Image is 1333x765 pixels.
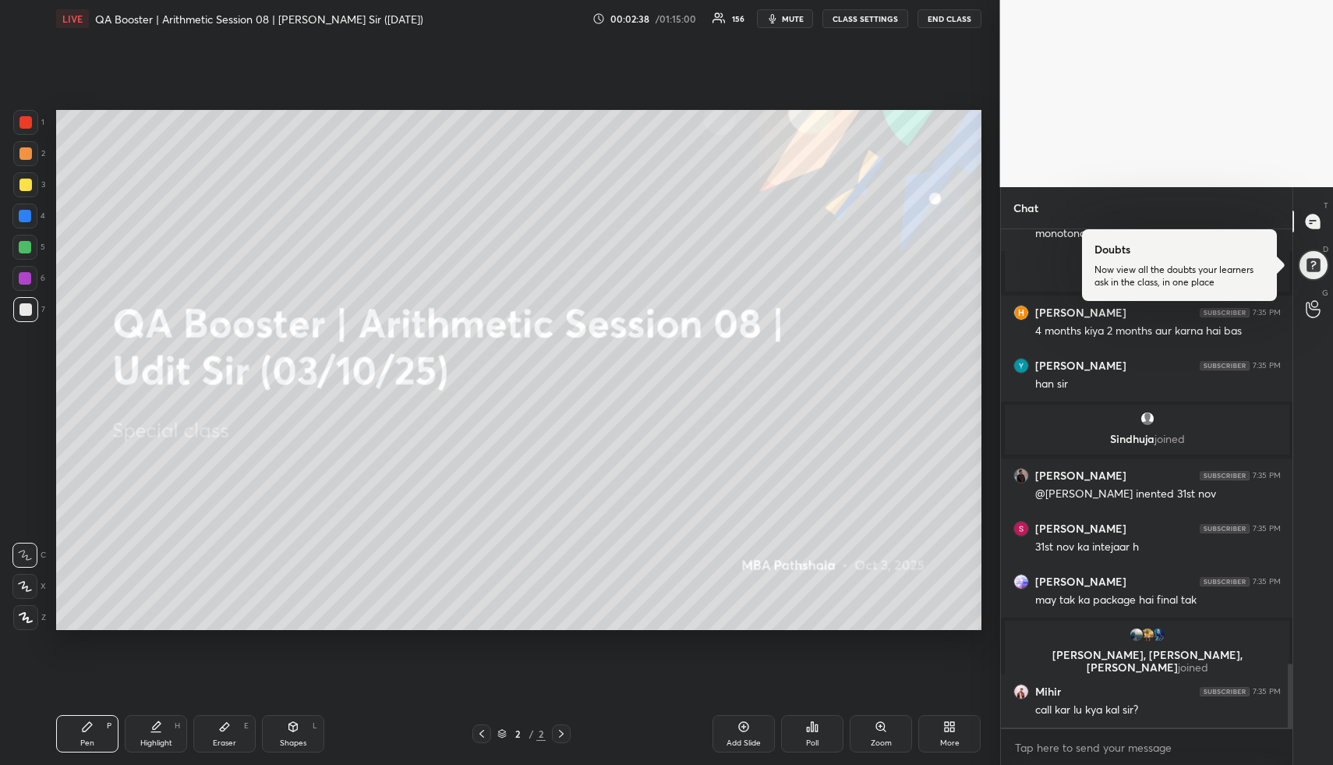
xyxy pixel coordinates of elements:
div: 3 [13,172,45,197]
img: 4P8fHbbgJtejmAAAAAElFTkSuQmCC [1200,524,1250,533]
h6: [PERSON_NAME] [1035,359,1126,373]
h6: [PERSON_NAME] [1035,306,1126,320]
p: G [1322,287,1328,299]
h6: [PERSON_NAME] [1035,575,1126,589]
div: grid [1001,229,1293,728]
div: Zoom [871,739,892,747]
div: Eraser [213,739,236,747]
div: C [12,543,46,568]
div: / [529,729,533,738]
button: mute [757,9,813,28]
div: 31st nov ka intejaar h [1035,540,1281,555]
h6: [PERSON_NAME] [1035,522,1126,536]
div: E [244,722,249,730]
div: Shapes [280,739,306,747]
img: 4P8fHbbgJtejmAAAAAElFTkSuQmCC [1200,361,1250,370]
div: 7:35 PM [1253,471,1281,480]
div: call kar lu kya kal sir? [1035,703,1281,718]
p: Chat [1001,187,1051,228]
div: 2 [510,729,525,738]
img: thumbnail.jpg [1128,627,1144,643]
span: mute [782,13,804,24]
img: 4P8fHbbgJtejmAAAAAElFTkSuQmCC [1200,577,1250,586]
p: sonali [1014,270,1280,282]
div: han sir [1035,377,1281,392]
h6: Mihir [1035,685,1061,699]
img: thumbnail.jpg [1014,522,1028,536]
p: T [1324,200,1328,211]
div: 156 [732,15,744,23]
div: 7:35 PM [1253,308,1281,317]
div: 6 [12,266,45,291]
button: CLASS SETTINGS [822,9,908,28]
img: 4P8fHbbgJtejmAAAAAElFTkSuQmCC [1200,308,1250,317]
div: Add Slide [727,739,761,747]
img: thumbnail.jpg [1139,627,1154,643]
button: END CLASS [918,9,981,28]
div: 7:35 PM [1253,687,1281,696]
div: 1 [13,110,44,135]
div: More [940,739,960,747]
img: 4P8fHbbgJtejmAAAAAElFTkSuQmCC [1200,471,1250,480]
img: 4P8fHbbgJtejmAAAAAElFTkSuQmCC [1200,687,1250,696]
div: Highlight [140,739,172,747]
img: thumbnail.jpg [1014,306,1028,320]
div: 7:35 PM [1253,361,1281,370]
p: D [1323,243,1328,255]
div: L [313,722,317,730]
div: 7:35 PM [1253,577,1281,586]
div: P [107,722,111,730]
img: thumbnail.jpg [1150,627,1165,643]
div: H [175,722,180,730]
h4: QA Booster | Arithmetic Session 08 | [PERSON_NAME] Sir ([DATE]) [95,12,423,27]
img: thumbnail.jpg [1014,575,1028,589]
img: default.png [1139,411,1154,427]
div: X [12,574,46,599]
div: may tak ka package hai final tak [1035,593,1281,608]
img: thumbnail.jpg [1014,359,1028,373]
div: 2 [13,141,45,166]
div: 2 [536,727,546,741]
span: joined [1154,431,1184,446]
div: LIVE [56,9,89,28]
div: Z [13,605,46,630]
div: monotonous lg rhi h life [1035,226,1281,242]
div: 5 [12,235,45,260]
div: Pen [80,739,94,747]
div: 4 months kiya 2 months aur karna hai bas [1035,324,1281,339]
span: joined [1177,660,1207,675]
h6: [PERSON_NAME] [1035,469,1126,483]
p: [PERSON_NAME], [PERSON_NAME], [PERSON_NAME] [1014,649,1280,674]
img: thumbnail.jpg [1014,685,1028,699]
p: Sindhuja [1014,433,1280,445]
img: thumbnail.jpg [1014,469,1028,483]
div: 7 [13,297,45,322]
div: @[PERSON_NAME] inented 31st nov [1035,487,1281,502]
div: 7:35 PM [1253,524,1281,533]
div: 4 [12,204,45,228]
div: Poll [806,739,819,747]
